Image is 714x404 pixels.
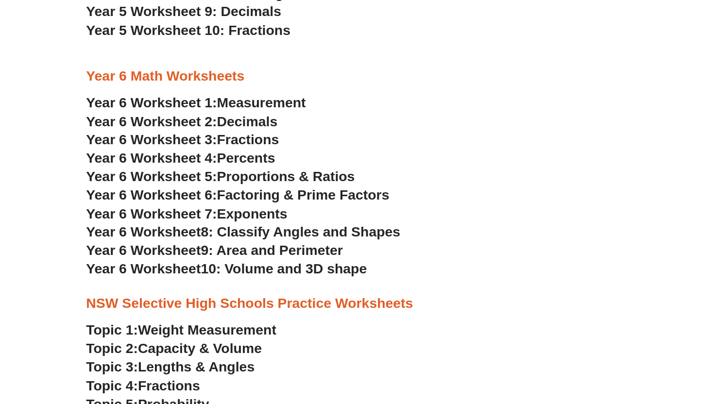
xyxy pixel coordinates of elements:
iframe: Chat Widget [547,294,714,404]
span: Lengths & Angles [133,329,239,343]
span: Factoring & Prime Factors [205,171,363,186]
span: Decimals [205,104,260,118]
a: Year 6 Worksheet10: Volume and 3D shape [85,239,342,253]
span: Year 6 Worksheet 1: [85,87,205,101]
span: Capacity & Volume [133,312,246,326]
a: Year 6 Worksheet 3:Fractions [85,120,261,135]
a: Topic 3:Lengths & Angles [85,329,239,343]
a: Year 6 Worksheet9: Area and Perimeter [85,222,320,236]
span: 9: Area and Perimeter [190,222,320,236]
span: Year 6 Worksheet [85,222,190,236]
span: Proportions & Ratios [205,154,331,169]
a: Topic 2:Capacity & Volume [85,312,246,326]
span: Fractions [205,120,262,135]
span: 8: Classify Angles and Shapes [190,205,373,219]
span: 10: Volume and 3D shape [190,239,342,253]
a: Topic 6:Reading Time [85,379,215,394]
span: Topic 3: [85,329,133,343]
span: Year 6 Worksheet 3: [85,120,205,135]
span: Probability [133,363,198,377]
h3: Year 6 Math Worksheets [85,62,629,78]
a: Topic 5:Probability [85,363,198,377]
span: Year 6 Worksheet 5: [85,154,205,169]
a: Year 6 Worksheet 6:Factoring & Prime Factors [85,171,362,186]
span: Topic 4: [85,346,133,360]
span: Year 6 Worksheet 2: [85,104,205,118]
a: Year 6 Worksheet8: Classify Angles and Shapes [85,205,373,219]
span: Topic 1: [85,295,133,309]
span: Topic 5: [85,363,133,377]
span: Topic 6: [85,379,133,394]
a: Year 6 Worksheet 5:Proportions & Ratios [85,154,331,169]
span: Topic 2: [85,312,133,326]
span: Year 6 Worksheet 6: [85,171,205,186]
span: Year 6 Worksheet 7: [85,188,205,203]
h3: NSW Selective High Schools Practice Worksheets [85,270,629,286]
span: Reading Time [133,379,215,394]
a: Year 5 Worksheet 9: Decimals [85,3,264,18]
a: Year 6 Worksheet 1:Measurement [85,87,286,101]
a: Year 6 Worksheet 7:Exponents [85,188,269,203]
span: Measurement [205,87,287,101]
a: Year 5 Worksheet 10: Fractions [85,20,272,35]
span: Weight Measurement [133,295,259,309]
span: Year 6 Worksheet 4: [85,137,205,152]
span: Year 6 Worksheet [85,239,190,253]
a: Year 6 Worksheet 2:Decimals [85,104,260,118]
a: Year 6 Worksheet 4:Percents [85,137,258,152]
a: Topic 1:Weight Measurement [85,295,259,309]
span: Fractions [133,346,189,360]
span: Percents [205,137,258,152]
span: Exponents [205,188,270,203]
span: Year 6 Worksheet [85,205,190,219]
a: Topic 4:Fractions [85,346,189,360]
